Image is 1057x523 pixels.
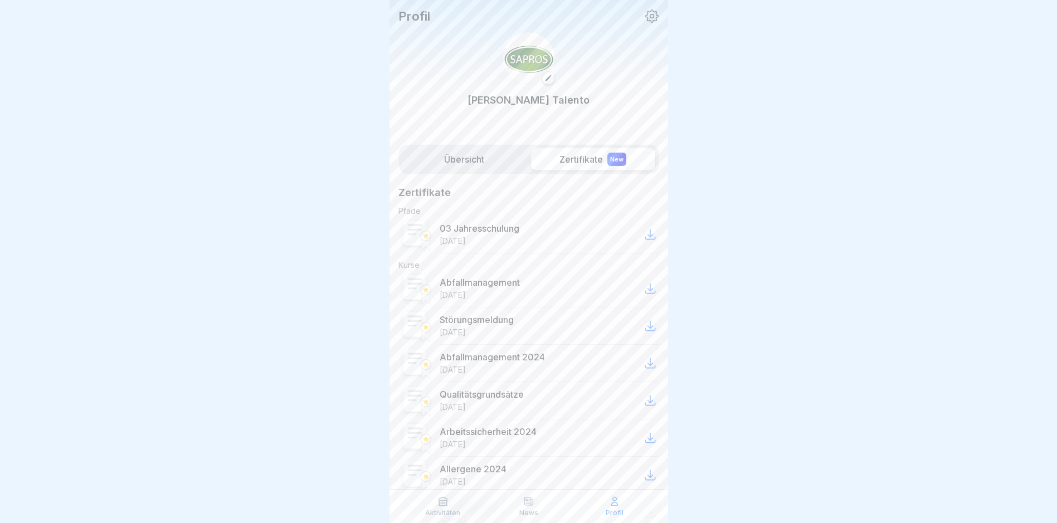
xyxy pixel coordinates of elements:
p: [PERSON_NAME] Talento [467,92,590,107]
img: kf7i1i887rzam0di2wc6oekd.png [503,32,555,85]
p: Arbeitssicherheit 2024 [440,426,537,437]
p: [DATE] [440,236,466,246]
p: Qualitätsgrundsätze [440,389,524,400]
p: Aktivitäten [425,509,460,517]
p: Pfade [398,206,659,216]
p: [DATE] [440,290,466,300]
p: [DATE] [440,328,466,338]
p: Profil [398,9,430,23]
p: [DATE] [440,477,466,487]
p: Störungsmeldung [440,314,514,325]
label: Zertifikate [531,148,655,170]
p: Allergene 2024 [440,463,506,475]
div: New [607,153,626,166]
p: Zertifikate [398,186,451,199]
p: 03 Jahresschulung [440,223,519,234]
p: [DATE] [440,365,466,375]
p: News [519,509,538,517]
p: Kurse [398,260,659,270]
p: [DATE] [440,402,466,412]
label: Übersicht [402,148,527,170]
p: Abfallmanagement 2024 [440,351,545,363]
p: Abfallmanagement [440,277,520,288]
p: [DATE] [440,439,466,449]
p: Profil [606,509,624,517]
